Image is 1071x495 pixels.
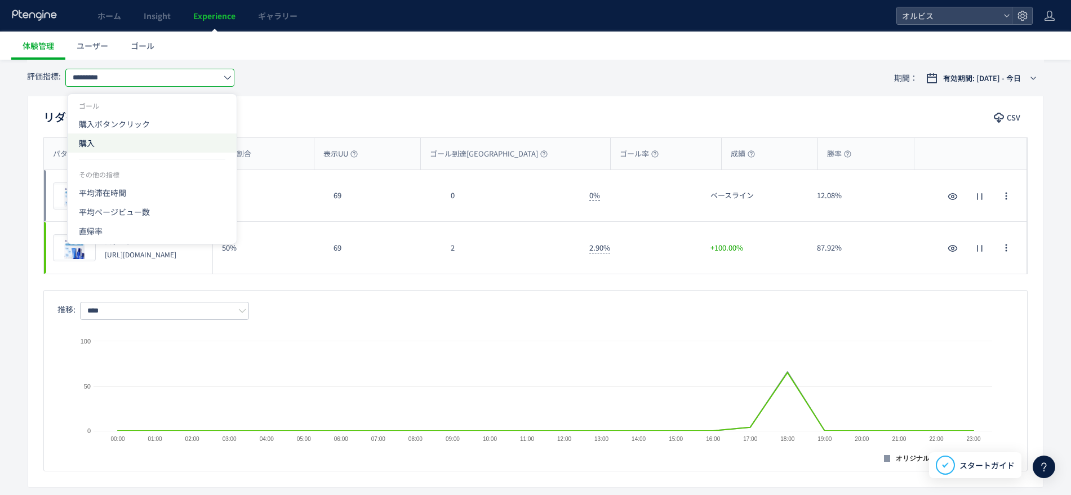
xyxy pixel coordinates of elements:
[84,383,91,390] text: 50
[79,133,225,153] span: 購入
[131,40,154,51] span: ゴール
[808,170,914,221] div: 12.08%
[632,436,646,442] text: 14:00
[743,436,757,442] text: 17:00
[780,436,794,442] text: 18:00
[557,436,571,442] text: 12:00
[87,427,91,434] text: 0
[81,338,91,345] text: 100
[213,170,325,221] div: 50%
[827,149,851,159] span: 勝率
[894,69,918,87] span: 期間：
[706,436,720,442] text: 16:00
[731,149,755,159] span: 成績
[959,460,1015,471] span: スタートガイド
[105,249,176,259] p: https://pr.orbis.co.jp/cosmetics/clearful/331-1/
[371,436,385,442] text: 07:00
[919,69,1044,87] button: 有効期間: [DATE] - 今日
[929,436,943,442] text: 22:00
[808,222,914,274] div: 87.92%
[620,149,659,159] span: ゴール率
[446,436,460,442] text: 09:00
[988,109,1028,127] button: CSV
[223,436,237,442] text: 03:00
[148,436,162,442] text: 01:00
[430,149,548,159] span: ゴール到達[GEOGRAPHIC_DATA]
[710,243,743,253] span: +100.00%
[213,222,325,274] div: 50%
[260,436,274,442] text: 04:00
[817,436,832,442] text: 19:00
[408,436,423,442] text: 08:00
[892,436,906,442] text: 21:00
[79,202,225,221] span: 平均ページビュー数
[27,70,61,82] span: 評価指標:
[68,97,237,114] li: ゴール
[144,10,171,21] span: Insight
[325,222,442,274] div: 69
[1007,109,1020,127] span: CSV
[966,436,980,442] text: 23:00
[258,10,297,21] span: ギャラリー
[193,10,235,21] span: Experience
[896,454,930,462] text: オリジナル
[77,40,108,51] span: ユーザー
[57,304,75,315] span: 推移:
[53,149,89,159] span: パターン名
[334,436,348,442] text: 06:00
[943,73,1021,84] span: 有効期間: [DATE] - 今日
[899,7,999,24] span: オルビス
[323,149,358,159] span: 表示UU
[442,222,581,274] div: 2
[68,166,237,183] li: その他の指標
[855,436,869,442] text: 20:00
[589,242,610,253] span: 2.90%
[710,190,754,201] span: ベースライン
[111,436,125,442] text: 00:00
[669,436,683,442] text: 15:00
[23,40,54,51] span: 体験管理
[589,190,600,201] span: 0%
[594,436,608,442] text: 13:00
[79,183,225,202] span: 平均滞在時間
[54,235,95,261] img: 8a4a9260fab8fc2746793af18bd267271758531328860.jpeg
[520,436,534,442] text: 11:00
[483,436,497,442] text: 10:00
[97,10,121,21] span: ホーム
[79,114,225,133] span: 購入ボタンクリック
[325,170,442,221] div: 69
[43,108,179,126] h2: リダイレクトテストの結果
[297,436,311,442] text: 05:00
[79,221,225,240] span: 直帰率
[54,183,95,209] img: b6ded93acf3d5cf45b25c408b2b2201d1758531328853.jpeg
[442,170,581,221] div: 0
[185,436,199,442] text: 02:00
